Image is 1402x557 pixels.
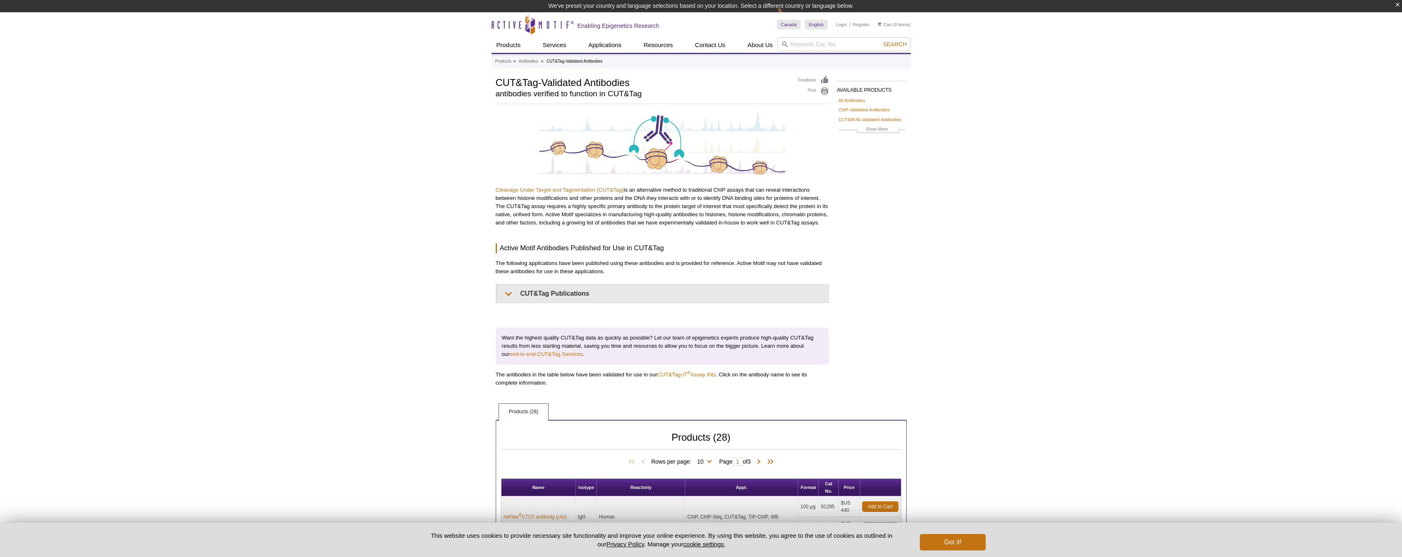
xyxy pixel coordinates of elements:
a: Login [836,22,847,27]
li: » [541,59,544,63]
a: Products [495,58,511,65]
a: About Us [743,37,778,53]
span: Next Page [755,458,763,466]
a: Show More [839,125,905,135]
th: Name [501,479,576,496]
li: CUT&Tag-Validated Antibodies [546,59,603,63]
h3: Active Motif Antibodies Published for Use in CUT&Tag [496,243,829,253]
span: Last Page [763,458,775,466]
a: Privacy Policy [606,541,644,548]
a: end-to-end CUT&Tag Services [510,351,583,357]
span: Page of [715,457,755,466]
th: Format [798,479,819,496]
h2: Enabling Epigenetics Research [578,22,659,29]
a: All Antibodies [839,97,865,104]
td: IgG [576,496,597,538]
span: Previous Page [639,458,647,466]
td: 10 µg [798,517,819,538]
button: Search [880,41,909,48]
span: First Page [627,458,639,466]
span: Rows per page: [651,457,715,465]
td: $US 440 [839,496,860,517]
a: Services [538,37,571,53]
a: ChIP-Validated Antibodies [839,106,890,113]
a: Register [853,22,869,27]
span: 3 [747,458,751,465]
p: is an alternative method to traditional ChIP assays that can reveal interactions between histone ... [496,186,829,227]
td: 91286 [819,517,839,538]
th: Reactivity [597,479,685,496]
a: Add to Cart [862,501,899,512]
img: Your Cart [878,22,881,26]
h2: Products (28) [501,434,901,450]
h2: antibodies verified to function in CUT&Tag [496,90,790,97]
li: » [513,59,516,63]
th: Appl. [685,479,798,496]
p: The antibodies in the table below have been validated for use in our . Click on the antibody name... [496,371,829,387]
a: Print [798,87,829,96]
img: Change Here [777,6,799,25]
a: Antibodies [519,58,538,65]
a: Cart [878,22,892,27]
td: 91285 [819,496,839,517]
td: $US 100 [839,517,860,538]
p: This website uses cookies to provide necessary site functionality and improve your online experie... [417,531,907,548]
a: Add to Cart [862,522,899,533]
li: | [849,20,851,29]
button: cookie settings [683,541,724,548]
sup: ® [687,370,691,375]
h1: CUT&Tag-Validated Antibodies [496,76,790,88]
a: Applications [583,37,626,53]
a: Contact Us [690,37,730,53]
a: CUT&Tag-IT®Assay Kits [657,371,716,378]
a: Products [492,37,526,53]
a: Resources [639,37,678,53]
th: Cat No. [819,479,839,496]
span: Search [883,41,907,48]
p: The following applications have been published using these antibodies and is provided for referen... [496,259,829,276]
a: Products (28) [499,404,548,420]
a: Canada [777,20,801,29]
p: Want the highest quality CUT&Tag data as quickly as possible? Let our team of epigenetics experts... [496,328,829,365]
td: ChIP, ChIP-Seq, CUT&Tag, TIP-ChIP, WB [685,496,798,538]
img: CUT&Tag [540,112,785,175]
th: Price [839,479,860,496]
a: CUT&RUN-Validated Antibodies [839,116,901,123]
button: Got it! [920,534,985,550]
h2: AVAILABLE PRODUCTS [837,81,907,95]
summary: CUT&Tag Publications [497,284,829,303]
a: Feedback [798,76,829,85]
td: 100 µg [798,496,819,517]
sup: ® [519,513,522,517]
th: Isotype [576,479,597,496]
input: Keyword, Cat. No. [778,37,911,51]
a: Cleavage Under Target and Tagmentation (CUT&Tag) [496,187,624,193]
td: Human [597,496,685,538]
a: English [805,20,828,29]
li: (0 items) [878,20,911,29]
a: AbFlex®CTCF antibody (rAb) [503,513,567,521]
